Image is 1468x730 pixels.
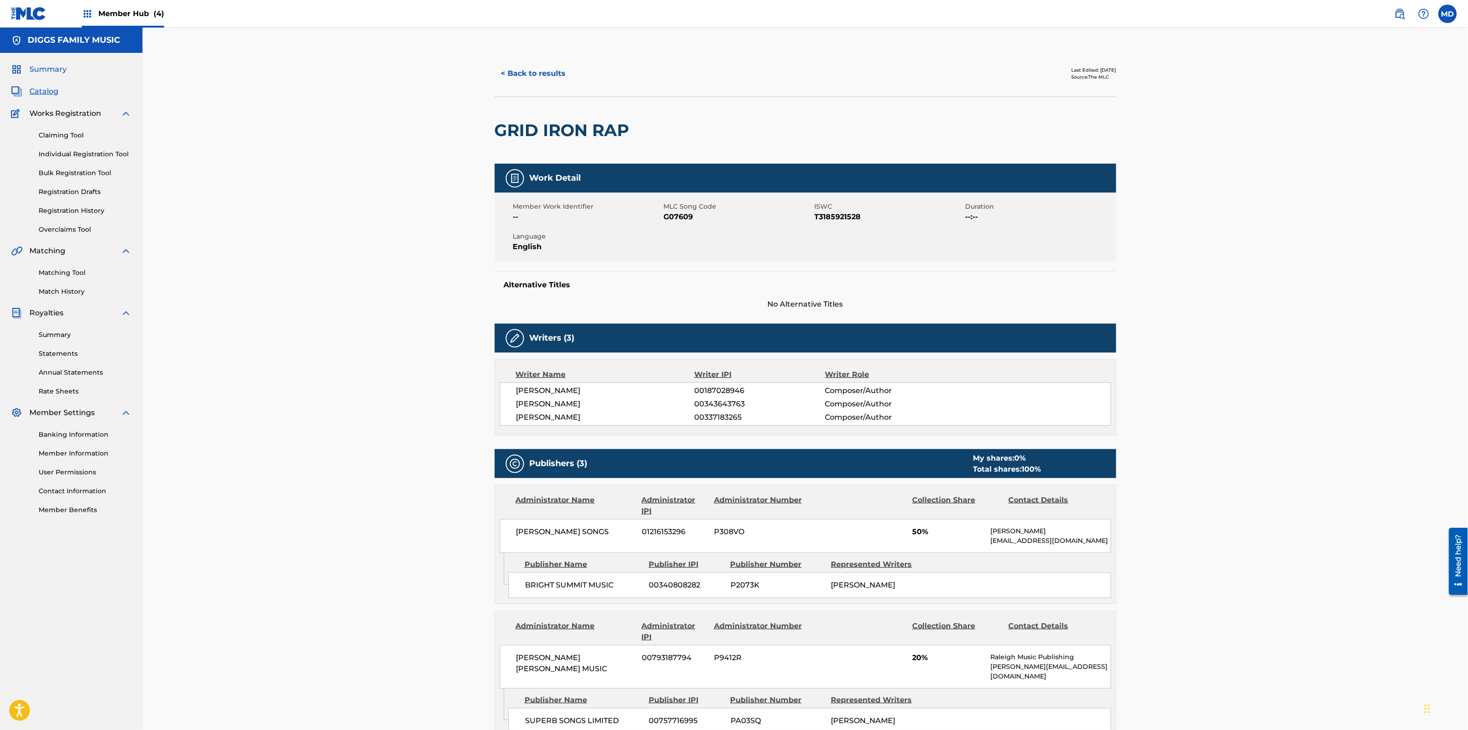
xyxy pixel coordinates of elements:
span: [PERSON_NAME] [516,399,695,410]
div: Publisher IPI [649,559,724,570]
span: Language [513,232,662,241]
div: Drag [1425,695,1430,723]
iframe: Resource Center [1442,525,1468,599]
span: BRIGHT SUMMIT MUSIC [525,580,642,591]
div: Administrator IPI [642,621,707,643]
span: --:-- [965,211,1114,222]
img: MLC Logo [11,7,46,20]
h5: DIGGS FAMILY MUSIC [28,35,120,46]
a: Statements [39,349,131,359]
div: User Menu [1439,5,1457,23]
span: Member Work Identifier [513,202,662,211]
img: search [1394,8,1405,19]
span: Catalog [29,86,58,97]
a: Bulk Registration Tool [39,168,131,178]
span: [PERSON_NAME] [516,412,695,423]
span: 00343643763 [694,399,825,410]
div: Administrator Name [516,621,635,643]
span: English [513,241,662,252]
span: 00337183265 [694,412,825,423]
img: expand [120,308,131,319]
span: [PERSON_NAME] [831,581,896,589]
div: Administrator Number [714,621,803,643]
span: [PERSON_NAME] SONGS [516,526,635,537]
a: Public Search [1391,5,1409,23]
span: G07609 [664,211,812,222]
span: T3185921528 [815,211,963,222]
div: Writer Name [516,369,695,380]
div: Writer Role [825,369,944,380]
div: Administrator IPI [642,495,707,517]
a: Summary [39,330,131,340]
span: [PERSON_NAME] [831,716,896,725]
div: Contact Details [1009,621,1098,643]
div: Publisher Name [525,559,642,570]
img: Royalties [11,308,22,319]
a: User Permissions [39,468,131,477]
img: Writers [509,333,520,344]
img: Summary [11,64,22,75]
div: Represented Writers [831,559,925,570]
a: Rate Sheets [39,387,131,396]
span: 20% [912,652,983,663]
a: Registration History [39,206,131,216]
p: [PERSON_NAME][EMAIL_ADDRESS][DOMAIN_NAME] [990,662,1110,681]
a: SummarySummary [11,64,67,75]
div: Contact Details [1009,495,1098,517]
div: Source: The MLC [1072,74,1116,80]
a: Claiming Tool [39,131,131,140]
a: Match History [39,287,131,297]
div: My shares: [973,453,1041,464]
a: Contact Information [39,486,131,496]
div: Administrator Name [516,495,635,517]
p: Raleigh Music Publishing [990,652,1110,662]
a: Member Information [39,449,131,458]
div: Last Edited: [DATE] [1072,67,1116,74]
span: 50% [912,526,983,537]
span: Member Hub [98,8,164,19]
span: Royalties [29,308,63,319]
span: Works Registration [29,108,101,119]
h5: Publishers (3) [530,458,588,469]
span: [PERSON_NAME] [PERSON_NAME] MUSIC [516,652,635,674]
a: Member Benefits [39,505,131,515]
span: (4) [154,9,164,18]
div: Chat Widget [1422,686,1468,730]
div: Publisher Number [731,559,824,570]
span: Composer/Author [825,412,944,423]
div: Publisher IPI [649,695,724,706]
h5: Alternative Titles [504,280,1107,290]
button: < Back to results [495,62,572,85]
span: Matching [29,245,65,257]
div: Writer IPI [694,369,825,380]
span: Member Settings [29,407,95,418]
span: Composer/Author [825,385,944,396]
img: expand [120,245,131,257]
span: 00187028946 [694,385,825,396]
a: Overclaims Tool [39,225,131,234]
span: 00340808282 [649,580,724,591]
a: CatalogCatalog [11,86,58,97]
span: 100 % [1022,465,1041,473]
img: Works Registration [11,108,23,119]
span: 00793187794 [642,652,707,663]
img: Top Rightsholders [82,8,93,19]
a: Registration Drafts [39,187,131,197]
img: Work Detail [509,173,520,184]
a: Banking Information [39,430,131,439]
span: SUPERB SONGS LIMITED [525,715,642,726]
p: [EMAIL_ADDRESS][DOMAIN_NAME] [990,536,1110,546]
span: 00757716995 [649,715,724,726]
span: P308VO [714,526,803,537]
span: P9412R [714,652,803,663]
span: Summary [29,64,67,75]
img: Catalog [11,86,22,97]
img: expand [120,407,131,418]
span: MLC Song Code [664,202,812,211]
span: P2073K [731,580,824,591]
div: Administrator Number [714,495,803,517]
span: -- [513,211,662,222]
span: Duration [965,202,1114,211]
